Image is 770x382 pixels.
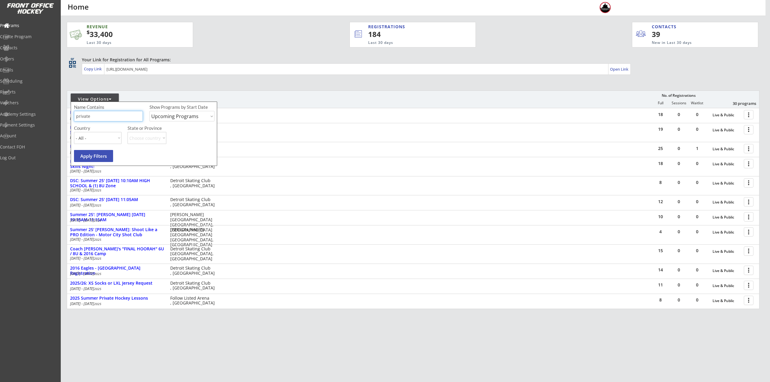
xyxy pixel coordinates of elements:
[744,110,753,119] button: more_vert
[744,159,753,168] button: more_vert
[688,215,706,219] div: 0
[651,215,670,219] div: 10
[94,188,101,192] em: 2025
[744,266,753,275] button: more_vert
[744,125,753,134] button: more_vert
[70,287,162,291] div: [DATE] - [DATE]
[82,57,741,63] div: Your Link for Registration for All Programs:
[84,66,103,72] div: Copy Link
[68,60,77,69] button: qr_code
[688,298,706,302] div: 0
[94,169,101,173] em: 2025
[713,230,741,234] div: Live & Public
[70,116,162,120] div: [DATE] - [DATE]
[70,170,162,173] div: [DATE] - [DATE]
[610,65,629,73] a: Open Link
[688,249,706,253] div: 0
[652,24,679,30] div: CONTACTS
[670,268,688,272] div: 0
[70,110,164,115] div: DSC: Summer 25' [DATE] 5:10PM
[670,230,688,234] div: 0
[744,212,753,222] button: more_vert
[651,268,670,272] div: 14
[651,146,670,151] div: 25
[94,237,101,242] em: 2025
[70,188,162,192] div: [DATE] - [DATE]
[688,161,706,166] div: 0
[70,257,162,260] div: [DATE] - [DATE]
[660,93,697,98] div: No. of Registrations
[713,113,741,117] div: Live & Public
[70,246,164,257] div: Coach [PERSON_NAME]'s "FINAL HOORAH" 6U / 8U & 2016 Camp
[70,159,164,169] div: DSC: Summer 25' [DATE] 6:05PM LTP-6U-8U Skills Night!
[170,281,217,291] div: Detroit Skating Club , [GEOGRAPHIC_DATA]
[744,227,753,237] button: more_vert
[651,230,670,234] div: 4
[670,249,688,253] div: 0
[94,256,101,261] em: 2025
[688,180,706,185] div: 0
[74,150,113,162] button: Apply Filters
[71,96,119,102] div: View Options
[74,105,122,109] div: Name Contains
[170,296,217,306] div: Follow Listed Arena , [GEOGRAPHIC_DATA]
[725,101,756,106] div: 30 programs
[368,29,455,39] div: 184
[713,299,741,303] div: Live & Public
[70,281,164,286] div: 2025/26: XS Socks or LXL Jersey Request
[744,144,753,153] button: more_vert
[670,298,688,302] div: 0
[670,161,688,166] div: 0
[713,249,741,254] div: Live & Public
[713,200,741,204] div: Live & Public
[744,246,753,256] button: more_vert
[744,281,753,290] button: more_vert
[74,126,122,130] div: Country
[744,296,753,305] button: more_vert
[170,227,217,247] div: [PERSON_NAME][GEOGRAPHIC_DATA] [GEOGRAPHIC_DATA], [GEOGRAPHIC_DATA]
[713,215,741,219] div: Live & Public
[170,178,217,188] div: Detroit Skating Club , [GEOGRAPHIC_DATA]
[94,272,101,276] em: 2025
[70,178,164,188] div: DSC: Summer 25' [DATE] 10:10AM HIGH SCHOOL & (1) 8U Zone
[651,249,670,253] div: 15
[70,150,162,154] div: [DATE] - [DATE]
[70,125,164,135] div: DSC: Summer 25' [DATE] 6:05PM LTP / 6U / 8U Skills Night!
[688,268,706,272] div: 0
[70,203,162,207] div: [DATE] - [DATE]
[688,127,706,131] div: 0
[651,127,670,131] div: 19
[670,127,688,131] div: 0
[70,296,164,301] div: 2025 Summer Private Hockey Lessons
[651,180,670,185] div: 8
[688,101,706,105] div: Waitlist
[744,178,753,188] button: more_vert
[70,238,162,241] div: [DATE] - [DATE]
[170,212,217,232] div: [PERSON_NAME][GEOGRAPHIC_DATA] [GEOGRAPHIC_DATA], [GEOGRAPHIC_DATA]
[70,197,164,202] div: DSC: Summer 25' [DATE] 11:05AM
[87,29,90,36] sup: $
[688,283,706,287] div: 0
[651,161,670,166] div: 18
[652,29,689,39] div: 39
[670,112,688,117] div: 0
[128,126,214,130] div: State or Province
[94,218,101,222] em: 2025
[713,284,741,288] div: Live & Public
[651,112,670,117] div: 18
[670,101,688,105] div: Sessions
[670,215,688,219] div: 0
[70,227,164,237] div: Summer 25' [PERSON_NAME]: Shoot Like a PRO Edition - Motor City Shot Club
[94,287,101,291] em: 2025
[70,212,164,222] div: Summer 25': [PERSON_NAME] [DATE] 10:15AM-11:15AM
[368,24,448,30] div: REGISTRATIONS
[651,200,670,204] div: 12
[688,230,706,234] div: 0
[610,67,629,72] div: Open Link
[170,197,217,207] div: Detroit Skating Club , [GEOGRAPHIC_DATA]
[69,57,76,61] div: qr
[70,266,164,276] div: 2016 Eagles - [GEOGRAPHIC_DATA] Registration
[688,112,706,117] div: 0
[713,147,741,151] div: Live & Public
[670,180,688,185] div: 0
